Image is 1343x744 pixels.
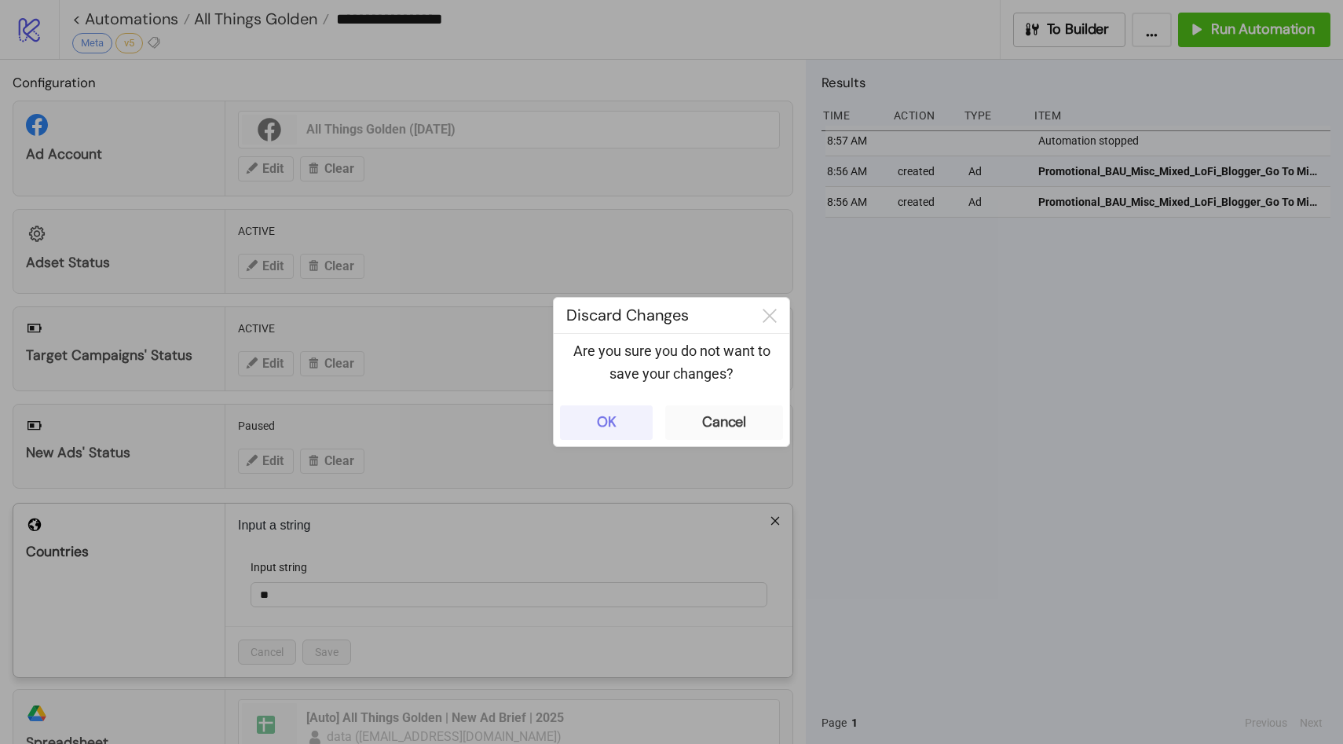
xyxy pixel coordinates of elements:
div: Cancel [702,413,746,431]
p: Are you sure you do not want to save your changes? [566,340,777,385]
button: OK [560,405,653,440]
div: OK [597,413,617,431]
div: Discard Changes [554,298,750,333]
button: Cancel [665,405,783,440]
